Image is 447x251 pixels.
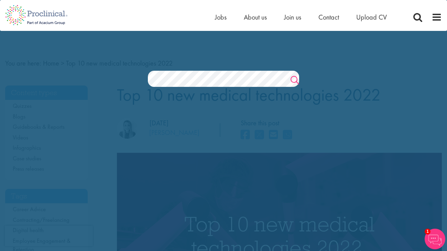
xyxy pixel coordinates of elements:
[244,13,267,22] a: About us
[356,13,387,22] a: Upload CV
[284,13,301,22] a: Join us
[215,13,227,22] a: Jobs
[291,74,299,88] a: Job search submit button
[318,13,339,22] a: Contact
[425,229,445,249] img: Chatbot
[425,229,430,235] span: 1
